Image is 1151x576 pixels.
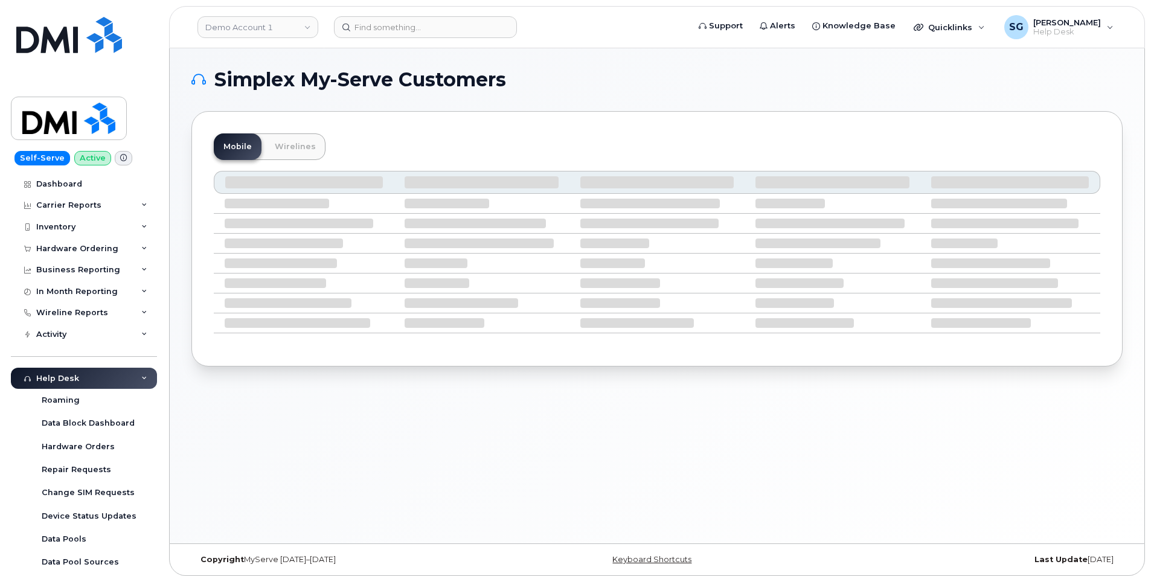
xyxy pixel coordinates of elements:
[214,133,261,160] a: Mobile
[812,555,1123,565] div: [DATE]
[265,133,325,160] a: Wirelines
[1034,555,1088,564] strong: Last Update
[612,555,691,564] a: Keyboard Shortcuts
[191,555,502,565] div: MyServe [DATE]–[DATE]
[200,555,244,564] strong: Copyright
[214,71,506,89] span: Simplex My-Serve Customers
